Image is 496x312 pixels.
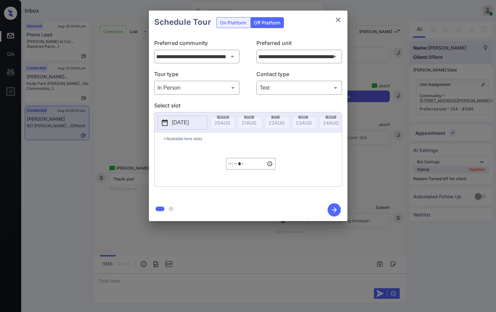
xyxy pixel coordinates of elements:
p: [DATE] [172,119,189,127]
p: Tour type [154,70,240,81]
button: close [332,13,345,26]
button: Open [228,52,237,61]
p: Preferred unit [256,39,342,50]
div: off-platform-time-select [226,144,276,183]
button: [DATE] [158,116,207,130]
p: Contact type [256,70,342,81]
div: Off Platform [250,18,284,28]
div: On Platform [217,18,249,28]
p: Select slot [154,101,342,112]
p: Preferred community [154,39,240,50]
button: Open [330,52,339,61]
div: Text [258,82,340,93]
div: In Person [156,82,238,93]
p: *Available time slots [164,133,342,144]
h2: Schedule Tour [149,11,216,34]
